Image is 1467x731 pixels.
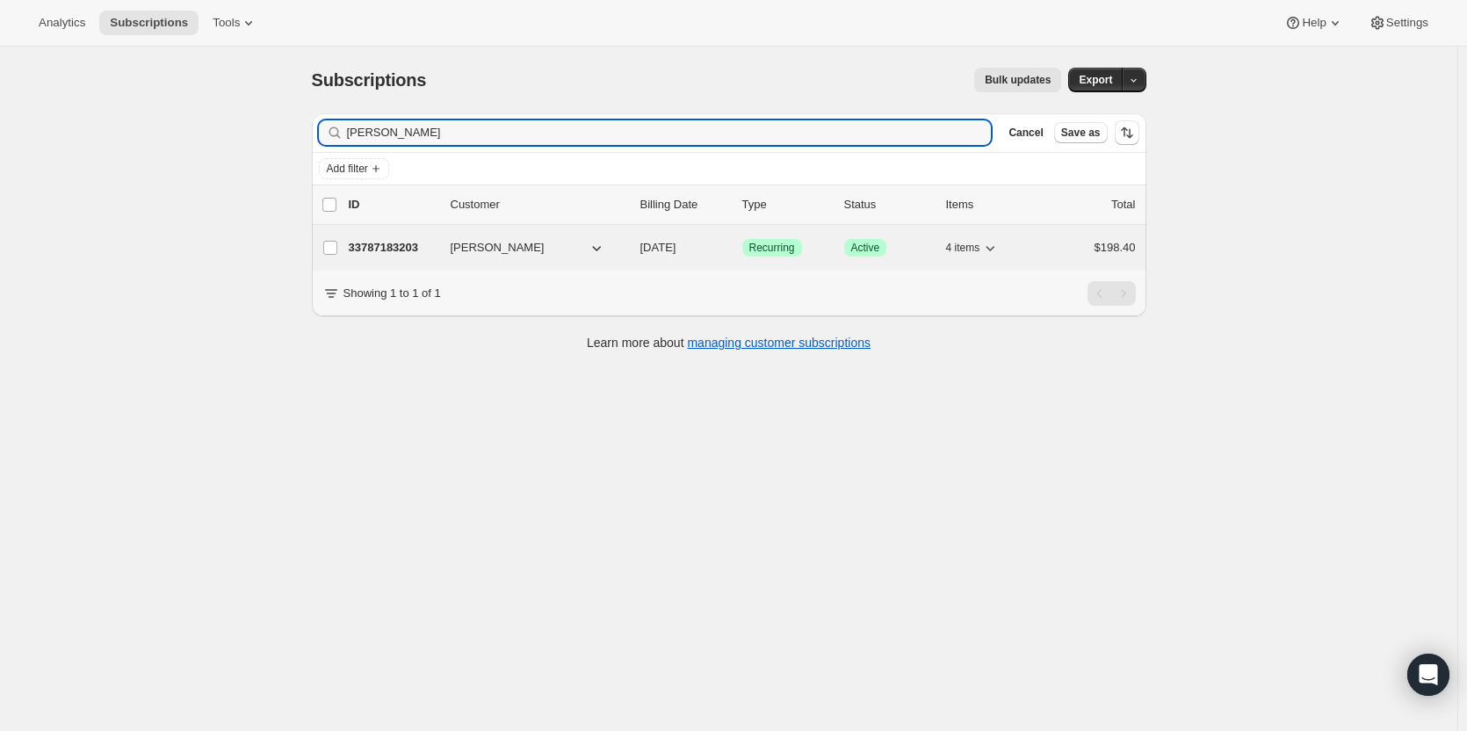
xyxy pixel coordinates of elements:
span: Analytics [39,16,85,30]
span: Subscriptions [110,16,188,30]
span: [PERSON_NAME] [451,239,545,257]
a: managing customer subscriptions [687,336,871,350]
p: Total [1111,196,1135,214]
button: Export [1068,68,1123,92]
input: Filter subscribers [347,120,992,145]
button: Sort the results [1115,120,1139,145]
button: Analytics [28,11,96,35]
button: Bulk updates [974,68,1061,92]
span: Export [1079,73,1112,87]
button: 4 items [946,235,1000,260]
button: Subscriptions [99,11,199,35]
span: 4 items [946,241,980,255]
span: Active [851,241,880,255]
button: Add filter [319,158,389,179]
p: Learn more about [587,334,871,351]
p: ID [349,196,437,214]
button: [PERSON_NAME] [440,234,616,262]
span: $198.40 [1095,241,1136,254]
span: [DATE] [640,241,676,254]
button: Cancel [1001,122,1050,143]
span: Save as [1061,126,1101,140]
button: Settings [1358,11,1439,35]
nav: Pagination [1088,281,1136,306]
span: Cancel [1008,126,1043,140]
p: 33787183203 [349,239,437,257]
button: Help [1274,11,1354,35]
span: Tools [213,16,240,30]
span: Recurring [749,241,795,255]
div: IDCustomerBilling DateTypeStatusItemsTotal [349,196,1136,214]
p: Customer [451,196,626,214]
p: Billing Date [640,196,728,214]
button: Tools [202,11,268,35]
span: Add filter [327,162,368,176]
button: Save as [1054,122,1108,143]
span: Subscriptions [312,70,427,90]
span: Settings [1386,16,1428,30]
span: Bulk updates [985,73,1051,87]
span: Help [1302,16,1326,30]
div: Type [742,196,830,214]
div: 33787183203[PERSON_NAME][DATE]SuccessRecurringSuccessActive4 items$198.40 [349,235,1136,260]
p: Showing 1 to 1 of 1 [343,285,441,302]
p: Status [844,196,932,214]
div: Items [946,196,1034,214]
div: Open Intercom Messenger [1407,654,1449,696]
